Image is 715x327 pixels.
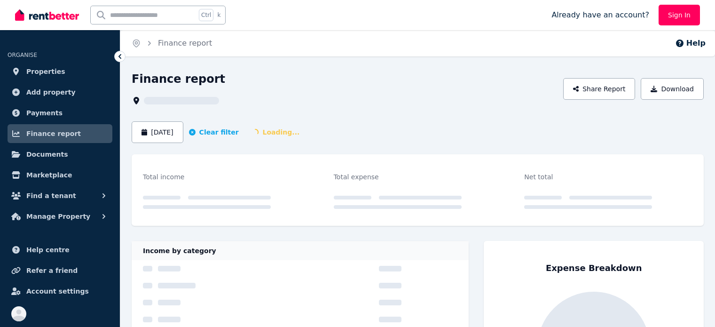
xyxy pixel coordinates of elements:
a: Finance report [8,124,112,143]
span: Marketplace [26,169,72,181]
a: Properties [8,62,112,81]
span: Refer a friend [26,265,78,276]
span: Finance report [26,128,81,139]
div: Income by category [132,241,469,260]
div: Total income [143,171,271,183]
div: Expense Breakdown [546,262,642,275]
span: Account settings [26,286,89,297]
a: Refer a friend [8,261,112,280]
a: Sign In [659,5,700,25]
button: Help [675,38,706,49]
span: Documents [26,149,68,160]
span: Loading... [244,124,307,141]
a: Finance report [158,39,212,48]
a: Payments [8,104,112,122]
img: RentBetter [15,8,79,22]
h1: Finance report [132,72,225,87]
a: Marketplace [8,166,112,184]
div: Net total [524,171,652,183]
span: Ctrl [199,9,213,21]
span: Help centre [26,244,70,255]
span: Payments [26,107,63,119]
div: Total expense [334,171,462,183]
nav: Breadcrumb [120,30,223,56]
button: [DATE] [132,121,183,143]
span: Already have an account? [551,9,649,21]
span: Manage Property [26,211,90,222]
button: Download [641,78,704,100]
span: Find a tenant [26,190,76,201]
a: Documents [8,145,112,164]
button: Clear filter [189,128,239,137]
span: Add property [26,87,76,98]
span: k [217,11,220,19]
button: Share Report [563,78,636,100]
button: Find a tenant [8,186,112,205]
button: Manage Property [8,207,112,226]
a: Help centre [8,240,112,259]
span: ORGANISE [8,52,37,58]
a: Add property [8,83,112,102]
a: Account settings [8,282,112,301]
span: Properties [26,66,65,77]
